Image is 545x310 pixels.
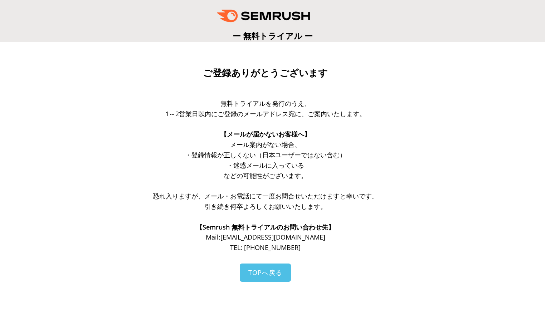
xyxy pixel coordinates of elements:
span: などの可能性がございます。 [224,171,307,180]
span: ー 無料トライアル ー [233,30,313,41]
span: TEL: [PHONE_NUMBER] [230,243,301,252]
span: 1～2営業日以内にご登録のメールアドレス宛に、ご案内いたします。 [165,109,366,118]
span: 無料トライアルを発行のうえ、 [220,99,311,108]
span: メール案内がない場合、 [230,140,301,149]
span: 【Semrush 無料トライアルのお問い合わせ先】 [196,223,335,231]
a: TOPへ戻る [240,264,291,282]
span: 恐れ入りますが、メール・お電話にて一度お問合せいただけますと幸いです。 [153,192,378,200]
span: TOPへ戻る [248,268,282,277]
span: ご登録ありがとうございます [203,68,328,78]
span: Mail: [EMAIL_ADDRESS][DOMAIN_NAME] [206,233,325,241]
span: ・迷惑メールに入っている [227,161,304,169]
span: 引き続き何卒よろしくお願いいたします。 [204,202,327,211]
span: ・登録情報が正しくない（日本ユーザーではない含む） [185,151,346,159]
span: 【メールが届かないお客様へ】 [220,130,311,138]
